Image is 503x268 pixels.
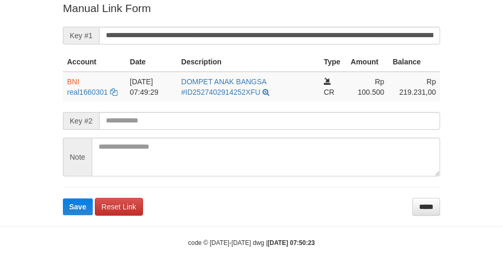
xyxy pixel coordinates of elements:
td: Rp 219.231,00 [388,72,440,102]
p: Manual Link Form [63,1,440,16]
span: Reset Link [102,203,136,211]
th: Date [126,52,177,72]
th: Description [177,52,320,72]
span: Note [63,138,92,176]
td: Rp 100.500 [346,72,388,102]
a: DOMPET ANAK BANGSA #ID2527402914252XFU [181,77,266,96]
span: Key #1 [63,27,99,44]
span: Save [69,203,86,211]
th: Account [63,52,126,72]
a: real1660301 [67,88,108,96]
button: Save [63,198,93,215]
small: code © [DATE]-[DATE] dwg | [188,239,315,247]
th: Type [320,52,346,72]
span: CR [324,88,334,96]
span: Key #2 [63,112,99,130]
a: Reset Link [95,198,143,216]
td: [DATE] 07:49:29 [126,72,177,102]
strong: [DATE] 07:50:23 [268,239,315,247]
th: Amount [346,52,388,72]
span: BNI [67,77,79,86]
a: Copy real1660301 to clipboard [110,88,117,96]
th: Balance [388,52,440,72]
